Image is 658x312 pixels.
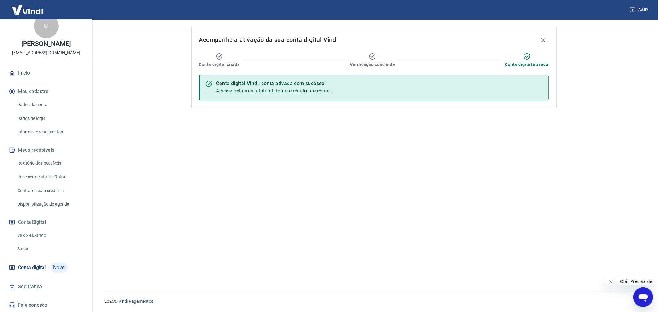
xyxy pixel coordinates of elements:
[350,61,395,68] span: Verificação concluída
[51,263,68,273] span: Novo
[7,216,85,229] button: Conta Digital
[7,66,85,80] a: Início
[15,98,85,111] a: Dados da conta
[7,298,85,312] a: Fale conosco
[15,170,85,183] a: Recebíveis Futuros Online
[18,263,46,272] span: Conta digital
[216,88,332,94] span: Acesse pelo menu lateral do gerenciador de conta.
[216,80,332,87] div: Conta digital Vindi: conta ativada com sucesso!
[633,287,653,307] iframe: Botão para abrir a janela de mensagens
[505,61,548,68] span: Conta digital ativada
[4,4,52,9] span: Olá! Precisa de ajuda?
[628,4,651,16] button: Sair
[7,143,85,157] button: Meus recebíveis
[104,298,643,305] p: 2025 ©
[15,243,85,255] a: Saque
[21,41,71,47] p: [PERSON_NAME]
[12,50,80,56] p: [EMAIL_ADDRESS][DOMAIN_NAME]
[15,157,85,170] a: Relatório de Recebíveis
[7,0,48,19] img: Vindi
[34,14,59,38] div: M
[7,260,85,275] a: Conta digitalNovo
[15,198,85,211] a: Disponibilização de agenda
[15,184,85,197] a: Contratos com credores
[118,299,153,304] a: Vindi Pagamentos
[616,275,653,285] iframe: Mensagem da empresa
[7,280,85,294] a: Segurança
[199,35,338,45] span: Acompanhe a ativação da sua conta digital Vindi
[605,276,614,285] iframe: Fechar mensagem
[15,229,85,242] a: Saldo e Extrato
[199,61,240,68] span: Conta digital criada
[7,85,85,98] button: Meu cadastro
[15,126,85,138] a: Informe de rendimentos
[15,112,85,125] a: Dados de login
